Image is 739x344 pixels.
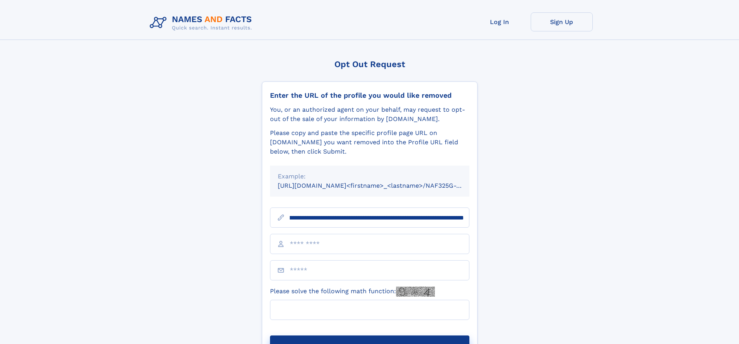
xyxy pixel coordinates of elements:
[270,128,469,156] div: Please copy and paste the specific profile page URL on [DOMAIN_NAME] you want removed into the Pr...
[147,12,258,33] img: Logo Names and Facts
[469,12,531,31] a: Log In
[278,172,462,181] div: Example:
[270,105,469,124] div: You, or an authorized agent on your behalf, may request to opt-out of the sale of your informatio...
[270,91,469,100] div: Enter the URL of the profile you would like removed
[270,287,435,297] label: Please solve the following math function:
[262,59,478,69] div: Opt Out Request
[531,12,593,31] a: Sign Up
[278,182,484,189] small: [URL][DOMAIN_NAME]<firstname>_<lastname>/NAF325G-xxxxxxxx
